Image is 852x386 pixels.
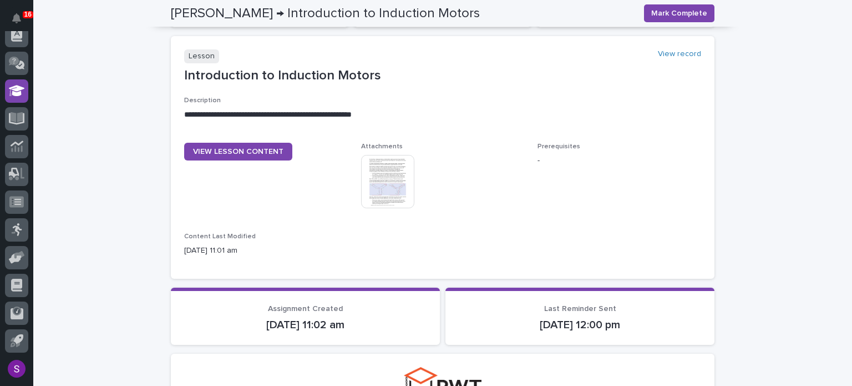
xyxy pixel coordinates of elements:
[651,8,707,19] span: Mark Complete
[658,49,701,59] a: View record
[24,11,32,18] p: 16
[184,143,292,161] a: VIEW LESSON CONTENT
[184,318,427,332] p: [DATE] 11:02 am
[193,148,283,156] span: VIEW LESSON CONTENT
[5,7,28,30] button: Notifications
[184,97,221,104] span: Description
[544,305,616,313] span: Last Reminder Sent
[184,68,701,84] p: Introduction to Induction Motors
[459,318,701,332] p: [DATE] 12:00 pm
[644,4,714,22] button: Mark Complete
[184,49,219,63] p: Lesson
[171,6,480,22] h2: [PERSON_NAME] → Introduction to Induction Motors
[537,143,580,150] span: Prerequisites
[184,233,256,240] span: Content Last Modified
[5,357,28,380] button: users-avatar
[14,13,28,31] div: Notifications16
[361,143,403,150] span: Attachments
[184,245,348,257] p: [DATE] 11:01 am
[268,305,343,313] span: Assignment Created
[537,155,701,167] p: -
